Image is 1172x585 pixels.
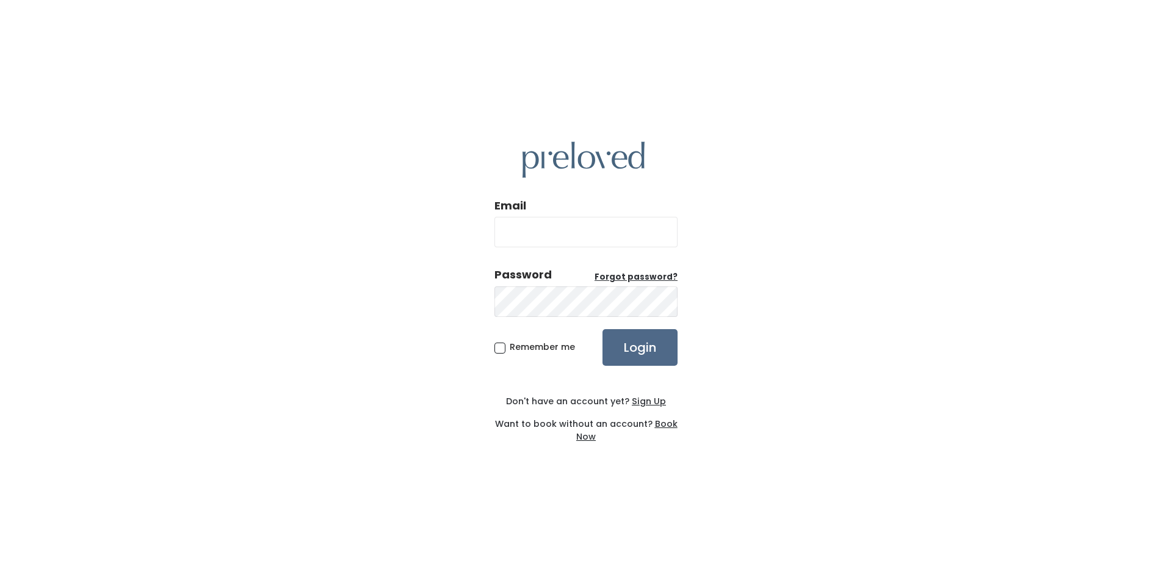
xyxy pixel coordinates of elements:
a: Sign Up [629,395,666,407]
div: Password [494,267,552,283]
span: Remember me [510,341,575,353]
u: Sign Up [632,395,666,407]
input: Login [602,329,678,366]
div: Don't have an account yet? [494,395,678,408]
img: preloved logo [523,142,645,178]
label: Email [494,198,526,214]
a: Book Now [576,418,678,443]
div: Want to book without an account? [494,408,678,443]
a: Forgot password? [595,271,678,283]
